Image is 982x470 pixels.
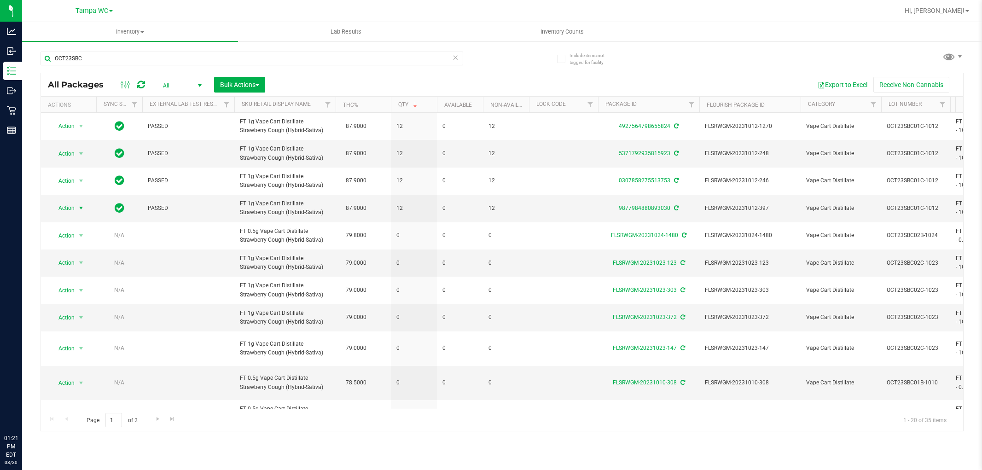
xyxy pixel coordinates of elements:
[240,281,330,299] span: FT 1g Vape Cart Distillate Strawberry Cough (Hybrid-Sativa)
[679,314,685,320] span: Sync from Compliance System
[105,413,122,427] input: 1
[673,205,679,211] span: Sync from Compliance System
[528,28,596,36] span: Inventory Counts
[866,97,881,112] a: Filter
[398,101,419,108] a: Qty
[240,309,330,326] span: FT 1g Vape Cart Distillate Strawberry Cough (Hybrid-Sativa)
[673,150,679,157] span: Sync from Compliance System
[115,202,124,215] span: In Sync
[341,174,371,187] span: 87.9000
[7,46,16,56] inline-svg: Inbound
[442,204,477,213] span: 0
[679,287,685,293] span: Sync from Compliance System
[114,345,124,351] span: N/A
[240,117,330,135] span: FT 1g Vape Cart Distillate Strawberry Cough (Hybrid-Sativa)
[76,229,87,242] span: select
[806,204,876,213] span: Vape Cart Distillate
[240,254,330,272] span: FT 1g Vape Cart Distillate Strawberry Cough (Hybrid-Sativa)
[115,120,124,133] span: In Sync
[76,342,87,355] span: select
[76,407,87,420] span: select
[619,123,670,129] a: 4927564798655824
[705,204,795,213] span: FLSRWGM-20231012-397
[806,259,876,267] span: Vape Cart Distillate
[705,286,795,295] span: FLSRWGM-20231023-303
[318,28,374,36] span: Lab Results
[705,378,795,387] span: FLSRWGM-20231010-308
[396,149,431,158] span: 12
[613,287,677,293] a: FLSRWGM-20231023-303
[611,232,678,238] a: FLSRWGM-20231024-1480
[488,176,523,185] span: 12
[341,256,371,270] span: 79.0000
[341,407,371,420] span: 78.5000
[219,97,234,112] a: Filter
[240,145,330,162] span: FT 1g Vape Cart Distillate Strawberry Cough (Hybrid-Sativa)
[613,379,677,386] a: FLSRWGM-20231010-308
[242,101,311,107] a: Sku Retail Display Name
[488,378,523,387] span: 0
[341,311,371,324] span: 79.0000
[48,102,93,108] div: Actions
[442,176,477,185] span: 0
[887,286,945,295] span: OCT23SBC02C-1023
[343,102,358,108] a: THC%
[442,378,477,387] span: 0
[583,97,598,112] a: Filter
[488,313,523,322] span: 0
[444,102,472,108] a: Available
[240,340,330,357] span: FT 1g Vape Cart Distillate Strawberry Cough (Hybrid-Sativa)
[4,434,18,459] p: 01:21 PM EDT
[396,259,431,267] span: 0
[50,120,75,133] span: Action
[679,379,685,386] span: Sync from Compliance System
[114,260,124,266] span: N/A
[50,147,75,160] span: Action
[396,231,431,240] span: 0
[806,122,876,131] span: Vape Cart Distillate
[50,311,75,324] span: Action
[488,286,523,295] span: 0
[705,313,795,322] span: FLSRWGM-20231023-372
[705,344,795,353] span: FLSRWGM-20231023-147
[442,149,477,158] span: 0
[887,313,945,322] span: OCT23SBC02C-1023
[238,22,454,41] a: Lab Results
[76,377,87,389] span: select
[50,342,75,355] span: Action
[114,314,124,320] span: N/A
[889,101,922,107] a: Lot Number
[442,344,477,353] span: 0
[50,377,75,389] span: Action
[684,97,699,112] a: Filter
[48,80,113,90] span: All Packages
[76,174,87,187] span: select
[79,413,145,427] span: Page of 2
[240,172,330,190] span: FT 1g Vape Cart Distillate Strawberry Cough (Hybrid-Sativa)
[905,7,965,14] span: Hi, [PERSON_NAME]!
[396,344,431,353] span: 0
[151,413,164,425] a: Go to the next page
[76,120,87,133] span: select
[9,396,37,424] iframe: Resource center
[705,149,795,158] span: FLSRWGM-20231012-248
[442,259,477,267] span: 0
[396,286,431,295] span: 0
[50,174,75,187] span: Action
[50,407,75,420] span: Action
[887,259,945,267] span: OCT23SBC02C-1023
[569,52,616,66] span: Include items not tagged for facility
[488,122,523,131] span: 12
[76,202,87,215] span: select
[104,101,139,107] a: Sync Status
[705,231,795,240] span: FLSRWGM-20231024-1480
[454,22,670,41] a: Inventory Counts
[7,126,16,135] inline-svg: Reports
[707,102,765,108] a: Flourish Package ID
[806,313,876,322] span: Vape Cart Distillate
[705,122,795,131] span: FLSRWGM-20231012-1270
[240,227,330,244] span: FT 0.5g Vape Cart Distillate Strawberry Cough (Hybrid-Sativa)
[7,106,16,115] inline-svg: Retail
[240,405,330,422] span: FT 0.5g Vape Cart Distillate Strawberry Cough (Hybrid-Sativa)
[887,176,945,185] span: OCT23SBC01C-1012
